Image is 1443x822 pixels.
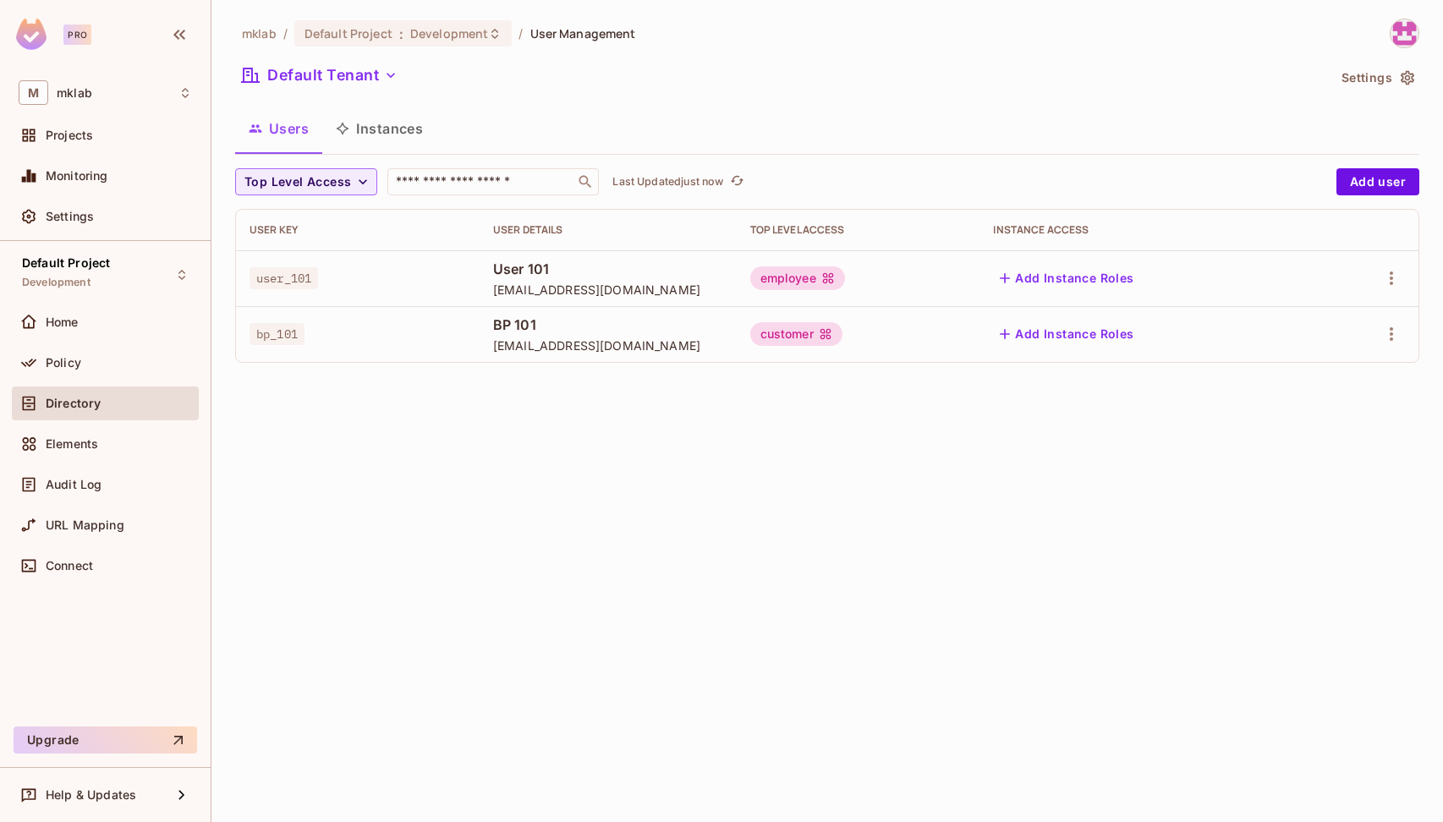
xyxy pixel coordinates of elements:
span: Connect [46,559,93,573]
div: Pro [63,25,91,45]
span: : [398,27,404,41]
span: refresh [730,173,744,190]
span: user_101 [250,267,318,289]
button: Users [235,107,322,150]
img: maheshkumar.kharade@thoughtworks.com [1391,19,1418,47]
span: bp_101 [250,323,305,345]
span: Home [46,315,79,329]
span: User 101 [493,260,723,278]
button: Default Tenant [235,62,404,89]
span: Projects [46,129,93,142]
button: Instances [322,107,436,150]
span: Top Level Access [244,172,351,193]
div: Instance Access [993,223,1301,237]
span: URL Mapping [46,518,124,532]
button: Add user [1336,168,1419,195]
span: [EMAIL_ADDRESS][DOMAIN_NAME] [493,337,723,353]
button: Top Level Access [235,168,377,195]
span: Monitoring [46,169,108,183]
span: Development [22,276,91,289]
button: Add Instance Roles [993,265,1140,292]
button: Upgrade [14,726,197,753]
p: Last Updated just now [612,175,723,189]
div: User Details [493,223,723,237]
span: Settings [46,210,94,223]
span: Development [410,25,488,41]
img: SReyMgAAAABJRU5ErkJggg== [16,19,47,50]
span: Default Project [22,256,110,270]
span: Audit Log [46,478,102,491]
button: Settings [1335,64,1419,91]
span: Click to refresh data [723,172,747,192]
div: Top Level Access [750,223,967,237]
li: / [283,25,288,41]
div: User Key [250,223,466,237]
span: Default Project [305,25,392,41]
span: Directory [46,397,101,410]
button: refresh [727,172,747,192]
div: customer [750,322,842,346]
button: Add Instance Roles [993,321,1140,348]
span: Policy [46,356,81,370]
li: / [518,25,523,41]
div: employee [750,266,845,290]
span: the active workspace [242,25,277,41]
span: Elements [46,437,98,451]
span: Workspace: mklab [57,86,92,100]
span: [EMAIL_ADDRESS][DOMAIN_NAME] [493,282,723,298]
span: M [19,80,48,105]
span: Help & Updates [46,788,136,802]
span: User Management [530,25,636,41]
span: BP 101 [493,315,723,334]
